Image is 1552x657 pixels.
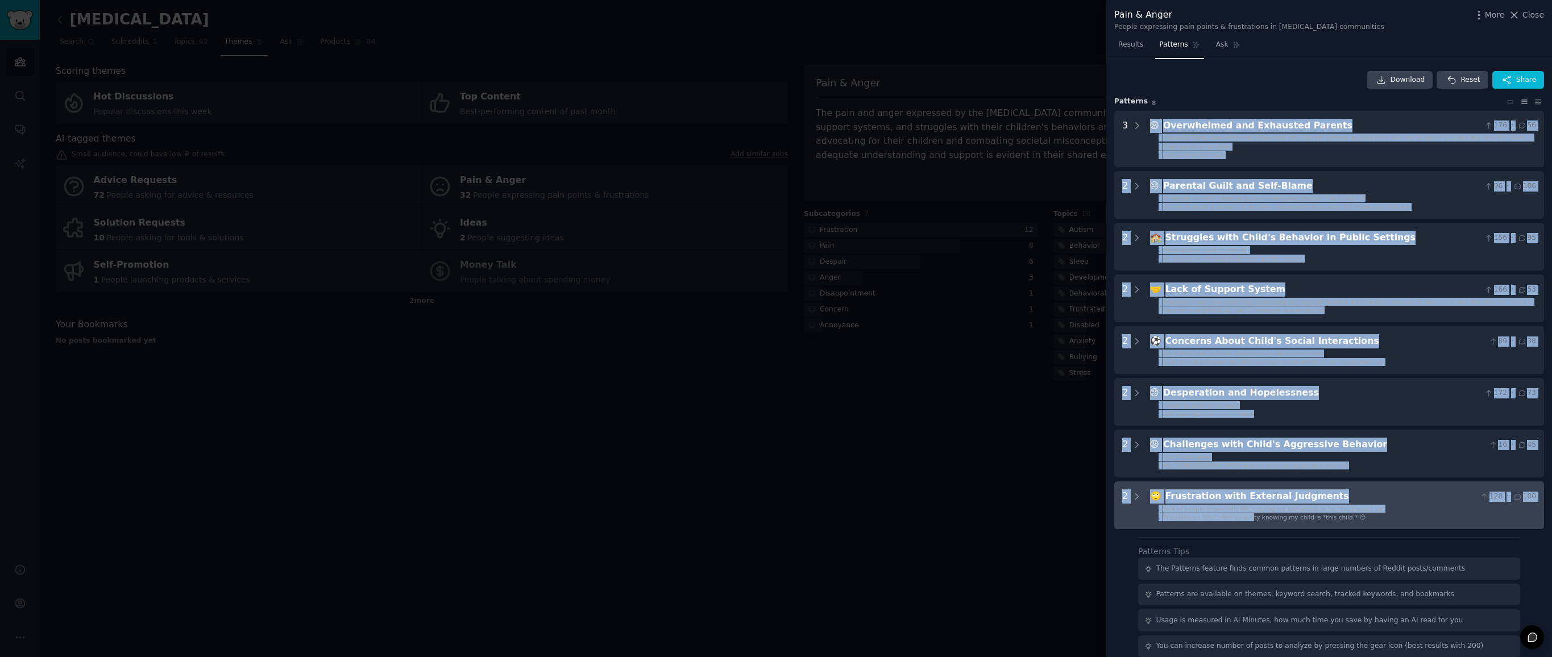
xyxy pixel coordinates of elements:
span: Patterns [1159,40,1188,50]
div: 2 [1122,386,1128,418]
span: Thoughts on this? I feel so guilty knowing my child is *this child.* 😔 [1163,195,1366,202]
span: Son freaking out [1163,454,1213,460]
div: Frustration with External Judgments [1165,489,1476,504]
span: 53 [1517,285,1536,295]
span: · [1511,285,1513,295]
a: Patterns [1155,36,1204,59]
span: 🙄 [1150,490,1161,501]
div: - [1159,453,1161,461]
div: - [1159,246,1161,254]
span: Pattern s [1114,97,1148,107]
div: Lack of Support System [1165,282,1480,297]
a: Ask [1212,36,1244,59]
div: - [1159,306,1161,314]
a: Download [1367,71,1433,89]
span: 🏫 [1150,232,1161,243]
span: My [DEMOGRAPHIC_DATA] will not stop biting me and only me [1163,462,1349,469]
span: 😡 [1150,439,1159,450]
div: - [1159,513,1161,521]
div: Usage is measured in AI Minutes, how much time you save by having an AI read for you [1156,616,1463,626]
span: · [1507,181,1509,192]
span: 😞 [1150,387,1159,398]
div: - [1159,134,1161,142]
span: 100 [1513,492,1536,502]
span: 176 [1484,120,1507,131]
span: · [1511,233,1513,243]
span: Just so tired and sad. [1163,152,1226,159]
span: Parenting an [MEDICAL_DATA] teenager is a lonely job [1163,307,1325,314]
span: 73 [1517,388,1536,398]
button: Share [1492,71,1544,89]
span: · [1511,388,1513,398]
span: Mom needs a vacation. [1163,143,1233,150]
div: - [1159,255,1161,263]
div: Pain & Anger [1114,8,1384,22]
span: Mentally Tired, Overwhelmed, Exhausted. No Support System. No One Ever Bothers To Reach Out And A... [1163,298,1534,305]
div: Struggles with Child's Behavior in Public Settings [1165,231,1480,245]
span: 172 [1484,388,1507,398]
span: Close [1522,9,1544,21]
span: 96 [1484,181,1503,192]
div: - [1159,298,1161,306]
span: Download [1391,75,1425,85]
span: 89 [1488,336,1507,347]
button: More [1473,9,1505,21]
div: Patterns are available on themes, keyword search, tracked keywords, and bookmarks [1156,589,1454,600]
div: Concerns About Child's Social Interactions [1165,334,1484,348]
div: 2 [1122,334,1128,366]
div: - [1159,194,1161,202]
span: Share [1516,75,1536,85]
span: 16 [1488,440,1507,450]
span: 38 [1517,336,1536,347]
div: 2 [1122,231,1128,263]
div: - [1159,410,1161,418]
span: · [1511,336,1513,347]
div: 2 [1122,282,1128,314]
div: 2 [1122,179,1128,211]
div: Challenges with Child's Aggressive Behavior [1163,438,1484,452]
div: Parental Guilt and Self-Blame [1163,179,1480,193]
span: 8 [1152,99,1156,106]
span: 45 [1517,440,1536,450]
span: 🤝 [1150,284,1161,294]
span: · [1511,120,1513,131]
div: 2 [1122,438,1128,469]
div: - [1159,505,1161,513]
span: 166 [1484,285,1507,295]
span: Fucking hate back to school.. [1163,247,1250,253]
span: 😔 [1150,180,1159,191]
div: 2 [1122,489,1128,521]
div: - [1159,401,1161,409]
span: Sick of people (especially MIL) saying my son needs to be “toughened up” [1163,359,1385,365]
span: Just wanting to end my misery [1163,410,1254,417]
div: - [1159,350,1161,357]
div: - [1159,358,1161,366]
div: Overwhelmed and Exhausted Parents [1163,119,1480,133]
span: So my son is refusing to behave at the dentist.. [1163,255,1305,262]
button: Close [1508,9,1544,21]
div: You can increase number of posts to analyze by pressing the gear icon (best results with 200) [1156,641,1484,651]
span: 120 [1479,492,1503,502]
span: My autistic son is being picked on by his soccer coach [1163,350,1325,357]
span: I want to give up so badly [1163,402,1240,409]
span: Mentally Tired, Overwhelmed, Exhausted. No Support System. No One Ever Bothers To Reach Out And A... [1163,134,1534,141]
span: · [1507,492,1509,502]
span: 156 [1484,233,1507,243]
span: 106 [1513,181,1536,192]
span: Sick of people (especially MIL) saying my son needs to be “toughened up” [1163,505,1385,512]
div: - [1159,203,1161,211]
span: Thoughts on this? I feel so guilty knowing my child is *this child.* 😔 [1163,514,1366,521]
button: Reset [1437,71,1488,89]
span: 95 [1517,233,1536,243]
span: ⚽ [1150,335,1161,346]
div: 3 [1122,119,1128,160]
span: 56 [1517,120,1536,131]
span: Results [1118,40,1143,50]
span: Ask [1216,40,1229,50]
div: The Patterns feature finds common patterns in large numbers of Reddit posts/comments [1156,564,1466,574]
div: Desperation and Hopelessness [1163,386,1480,400]
div: People expressing pain points & frustrations in [MEDICAL_DATA] communities [1114,22,1384,32]
div: - [1159,143,1161,151]
label: Patterns Tips [1138,547,1189,556]
span: Reset [1460,75,1480,85]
